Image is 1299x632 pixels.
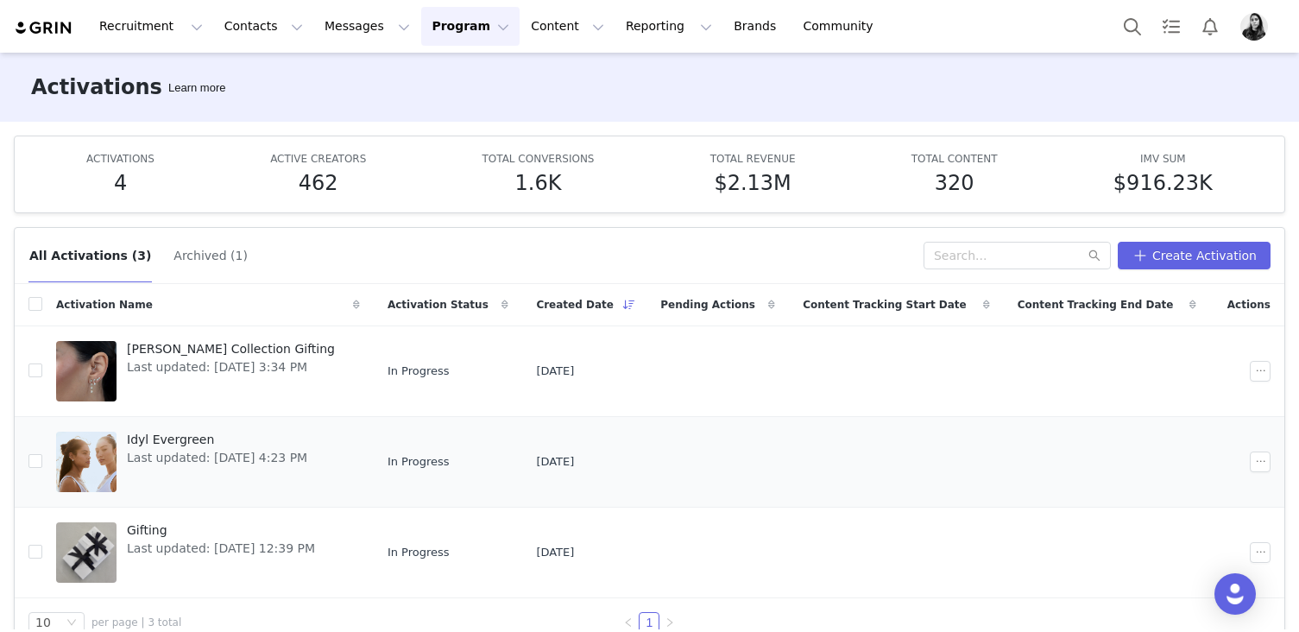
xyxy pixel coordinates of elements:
button: Create Activation [1118,242,1271,269]
a: Tasks [1152,7,1190,46]
span: ACTIVATIONS [86,153,154,165]
span: Content Tracking End Date [1018,297,1174,313]
span: In Progress [388,363,450,380]
h5: $916.23K [1113,167,1213,199]
button: Profile [1230,13,1285,41]
span: Last updated: [DATE] 3:34 PM [127,358,335,376]
button: Messages [314,7,420,46]
button: All Activations (3) [28,242,152,269]
h5: 1.6K [515,167,562,199]
span: Activation Status [388,297,489,313]
span: [DATE] [536,544,574,561]
span: TOTAL CONVERSIONS [482,153,594,165]
span: Last updated: [DATE] 12:39 PM [127,540,315,558]
span: In Progress [388,453,450,471]
a: [PERSON_NAME] Collection GiftingLast updated: [DATE] 3:34 PM [56,337,360,406]
h5: 4 [114,167,127,199]
h5: 462 [299,167,338,199]
button: Reporting [615,7,722,46]
a: GiftingLast updated: [DATE] 12:39 PM [56,518,360,587]
span: [DATE] [536,363,574,380]
span: IMV SUM [1140,153,1186,165]
img: 3988666f-b618-4335-b92d-0222703392cd.jpg [1240,13,1268,41]
h3: Activations [31,72,162,103]
a: Brands [723,7,791,46]
div: 10 [35,613,51,632]
h5: 320 [935,167,974,199]
button: Search [1113,7,1151,46]
i: icon: right [665,617,675,628]
img: grin logo [14,20,74,36]
a: Community [793,7,892,46]
span: Activation Name [56,297,153,313]
button: Archived (1) [173,242,249,269]
span: In Progress [388,544,450,561]
h5: $2.13M [714,167,791,199]
span: Last updated: [DATE] 4:23 PM [127,449,307,467]
span: Gifting [127,521,315,540]
span: ACTIVE CREATORS [270,153,366,165]
div: Open Intercom Messenger [1214,573,1256,615]
i: icon: left [623,617,634,628]
span: Created Date [536,297,614,313]
span: Content Tracking Start Date [803,297,967,313]
i: icon: search [1088,250,1100,262]
span: [DATE] [536,453,574,471]
button: Notifications [1191,7,1229,46]
span: Pending Actions [660,297,755,313]
span: TOTAL CONTENT [911,153,998,165]
span: TOTAL REVENUE [710,153,796,165]
a: Idyl EvergreenLast updated: [DATE] 4:23 PM [56,427,360,496]
span: Idyl Evergreen [127,431,307,449]
button: Recruitment [89,7,213,46]
input: Search... [924,242,1111,269]
div: Tooltip anchor [165,79,229,97]
a: 1 [640,613,659,632]
span: per page | 3 total [91,615,181,630]
i: icon: down [66,617,77,629]
button: Content [520,7,615,46]
button: Program [421,7,520,46]
span: [PERSON_NAME] Collection Gifting [127,340,335,358]
button: Contacts [214,7,313,46]
div: Actions [1210,287,1284,323]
